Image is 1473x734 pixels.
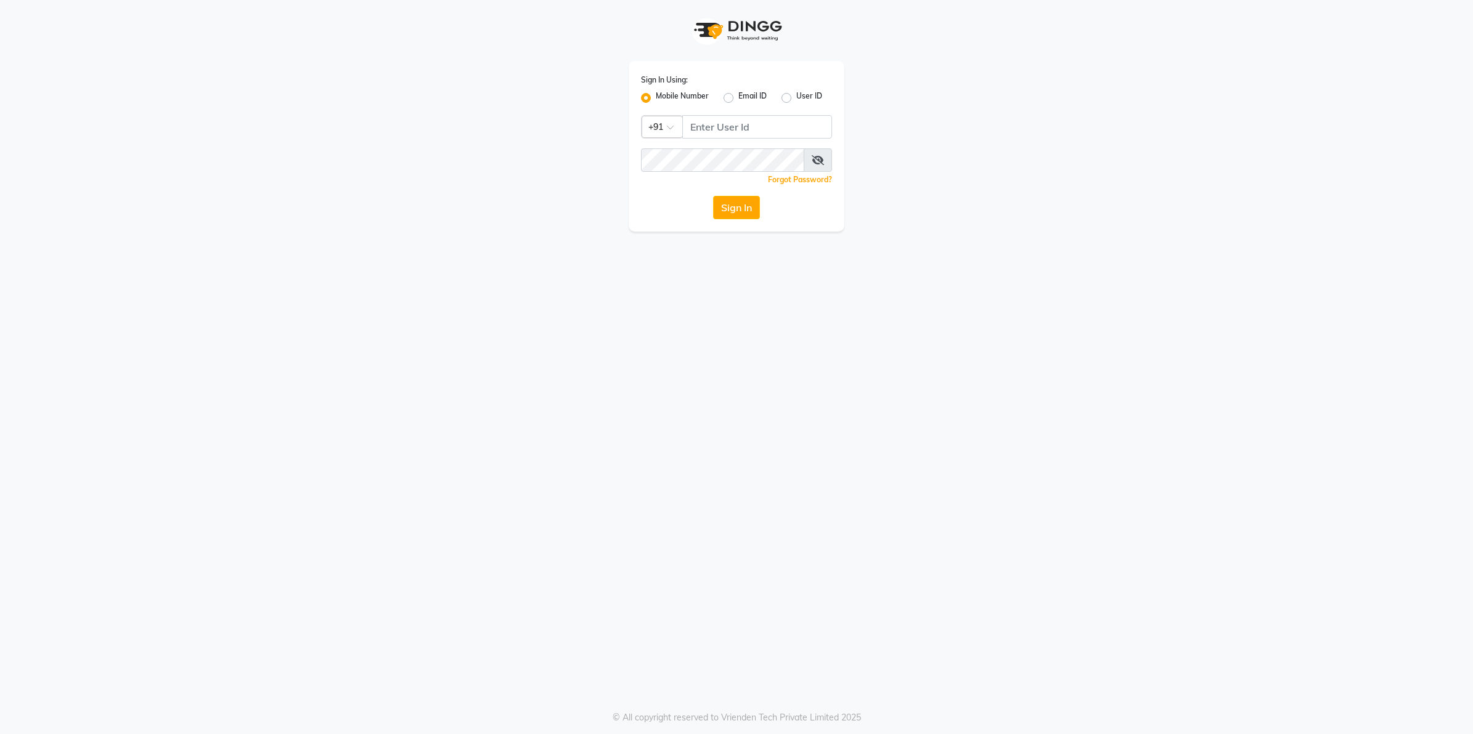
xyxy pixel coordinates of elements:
button: Sign In [713,196,760,219]
label: User ID [796,91,822,105]
a: Forgot Password? [768,175,832,184]
input: Username [641,148,804,172]
label: Sign In Using: [641,75,688,86]
img: logo1.svg [687,12,786,49]
label: Mobile Number [656,91,709,105]
label: Email ID [738,91,767,105]
input: Username [682,115,832,139]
